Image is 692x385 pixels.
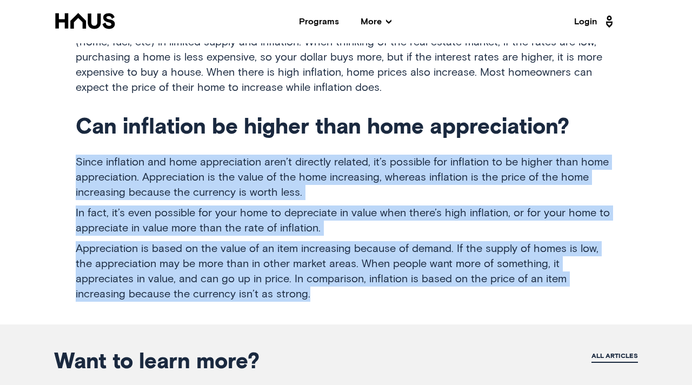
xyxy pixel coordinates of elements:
p: Since inflation and home appreciation aren’t directly related, it’s possible for inflation to be ... [76,155,616,200]
p: In fact, it’s even possible for your home to depreciate in value when there’s high inflation, or ... [76,205,616,236]
span: More [361,17,391,26]
p: There’s a correlation between home prices and inflation. In fact, there is a correlation between ... [76,19,616,95]
a: Programs [299,17,339,26]
h2: Can inflation be higher than home appreciation? [76,117,616,138]
h3: Style [4,34,158,46]
p: Appreciation is based on the value of an item increasing because of demand. If the supply of home... [76,241,616,302]
div: Outline [4,4,158,14]
a: Back to Top [16,14,58,23]
a: Login [574,13,616,30]
a: All articles [591,351,638,363]
label: Font Size [4,65,37,75]
span: Want to learn more? [54,351,259,373]
span: 16 px [13,75,30,84]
